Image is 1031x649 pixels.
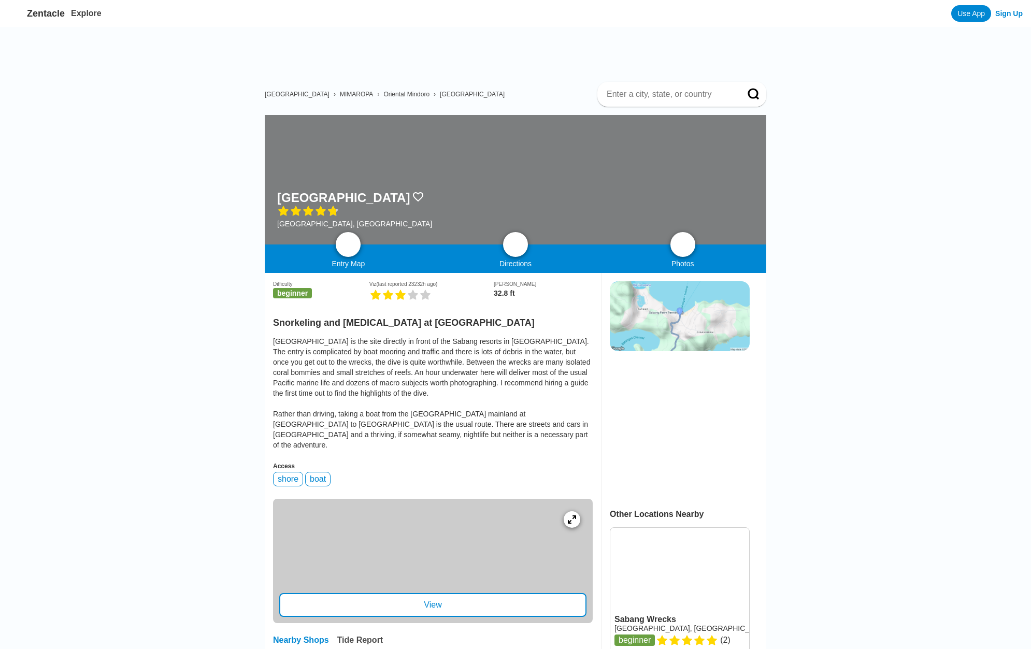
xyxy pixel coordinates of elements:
a: [GEOGRAPHIC_DATA], [GEOGRAPHIC_DATA], [GEOGRAPHIC_DATA] [614,624,849,632]
a: map [336,232,361,257]
div: Entry Map [265,259,432,268]
div: Viz (last reported 23232h ago) [369,281,494,287]
div: boat [305,472,331,486]
h1: [GEOGRAPHIC_DATA] [277,191,410,205]
iframe: Advertisement [610,362,749,491]
h2: Snorkeling and [MEDICAL_DATA] at [GEOGRAPHIC_DATA] [273,311,593,328]
a: [GEOGRAPHIC_DATA] [265,91,330,98]
a: [GEOGRAPHIC_DATA] [440,91,505,98]
a: Use App [951,5,991,22]
span: › [434,91,436,98]
div: [GEOGRAPHIC_DATA], [GEOGRAPHIC_DATA] [277,220,432,228]
div: [PERSON_NAME] [494,281,593,287]
div: View [279,593,586,617]
a: MIMAROPA [340,91,373,98]
a: entry mapView [273,499,593,623]
img: map [342,238,354,251]
div: 32.8 ft [494,289,593,297]
a: directions [503,232,528,257]
iframe: Advertisement [273,27,766,74]
div: Access [273,463,593,470]
img: staticmap [610,281,750,351]
span: › [334,91,336,98]
img: Zentacle logo [8,5,25,22]
a: Sign Up [995,9,1023,18]
div: [GEOGRAPHIC_DATA] is the site directly in front of the Sabang resorts in [GEOGRAPHIC_DATA]. The e... [273,336,593,450]
span: Zentacle [27,8,65,19]
div: shore [273,472,303,486]
span: beginner [273,288,312,298]
div: Directions [432,259,599,268]
span: › [377,91,379,98]
div: Photos [599,259,766,268]
div: Other Locations Nearby [610,510,766,519]
a: Zentacle logoZentacle [8,5,65,22]
img: photos [677,238,689,251]
a: Oriental Mindoro [383,91,429,98]
input: Enter a city, state, or country [606,89,733,99]
div: Difficulty [273,281,369,287]
img: directions [509,238,522,251]
a: photos [670,232,695,257]
a: Explore [71,9,102,18]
